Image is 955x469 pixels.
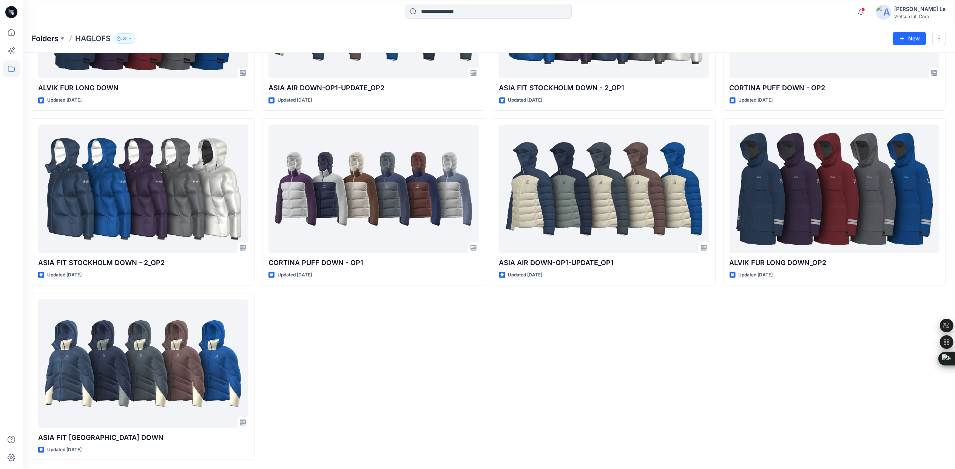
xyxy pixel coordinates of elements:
button: New [893,32,926,45]
a: ASIA FIT STOCKHOLM DOWN [38,299,248,428]
p: Updated [DATE] [278,96,312,104]
img: avatar [876,5,891,20]
div: Vietsun Int. Corp [894,14,946,19]
div: [PERSON_NAME] Le [894,5,946,14]
p: ALVIK FUR LONG DOWN_OP2 [730,258,940,268]
p: Updated [DATE] [739,271,773,279]
button: 3 [114,33,136,44]
a: ALVIK FUR LONG DOWN_OP2 [730,125,940,253]
a: CORTINA PUFF DOWN - OP1 [268,125,478,253]
p: ASIA FIT [GEOGRAPHIC_DATA] DOWN [38,432,248,443]
p: ASIA FIT STOCKHOLM DOWN - 2​_OP2 [38,258,248,268]
p: Updated [DATE] [47,446,82,454]
a: Folders [32,33,59,44]
p: CORTINA PUFF DOWN - OP2 [730,83,940,93]
p: ASIA FIT STOCKHOLM DOWN - 2​_OP1 [499,83,709,93]
a: ASIA FIT STOCKHOLM DOWN - 2​_OP2 [38,125,248,253]
p: ASIA AIR DOWN-OP1-UPDATE_OP2 [268,83,478,93]
p: 3 [123,34,126,43]
p: HAGLOFS [75,33,111,44]
a: ASIA AIR DOWN-OP1-UPDATE_OP1 [499,125,709,253]
p: ASIA AIR DOWN-OP1-UPDATE_OP1 [499,258,709,268]
p: Updated [DATE] [508,96,543,104]
p: Updated [DATE] [47,271,82,279]
p: ALVIK FUR LONG DOWN [38,83,248,93]
p: Updated [DATE] [47,96,82,104]
p: CORTINA PUFF DOWN - OP1 [268,258,478,268]
p: Updated [DATE] [739,96,773,104]
p: Updated [DATE] [508,271,543,279]
p: Updated [DATE] [278,271,312,279]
